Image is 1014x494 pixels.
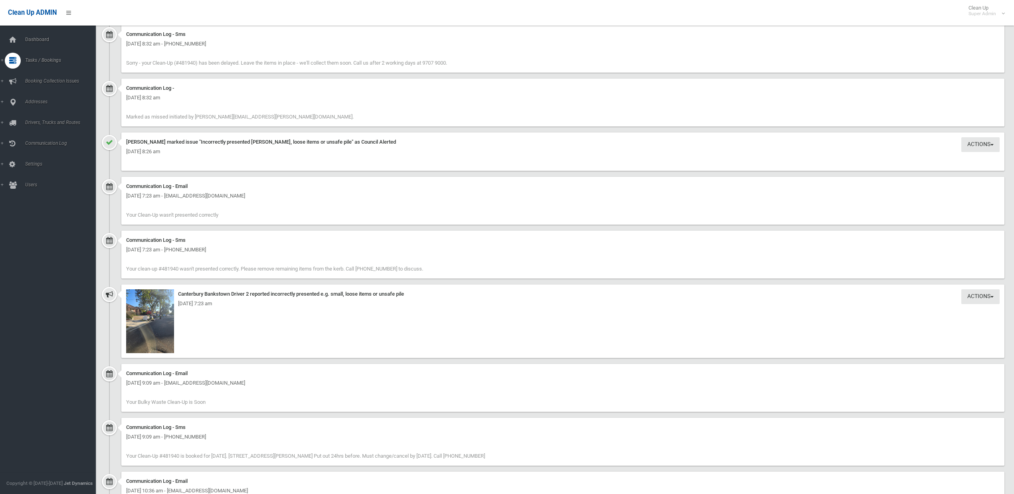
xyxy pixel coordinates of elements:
[126,39,1000,49] div: [DATE] 8:32 am - [PHONE_NUMBER]
[23,120,104,125] span: Drivers, Trucks and Routes
[126,378,1000,388] div: [DATE] 9:09 am - [EMAIL_ADDRESS][DOMAIN_NAME]
[961,289,1000,304] button: Actions
[126,93,1000,103] div: [DATE] 8:32 am
[126,114,354,120] span: Marked as missed initiated by [PERSON_NAME][EMAIL_ADDRESS][PERSON_NAME][DOMAIN_NAME].
[8,9,57,16] span: Clean Up ADMIN
[126,266,423,272] span: Your clean-up #481940 wasn't presented correctly. Please remove remaining items from the kerb. Ca...
[23,99,104,105] span: Addresses
[126,30,1000,39] div: Communication Log - Sms
[126,289,174,353] img: 1000016145.jpg
[126,299,1000,308] div: [DATE] 7:23 am
[126,453,485,459] span: Your Clean-Up #481940 is booked for [DATE]. [STREET_ADDRESS][PERSON_NAME] Put out 24hrs before. M...
[964,5,1004,17] span: Clean Up
[126,83,1000,93] div: Communication Log -
[126,432,1000,442] div: [DATE] 9:09 am - [PHONE_NUMBER]
[126,212,218,218] span: Your Clean-Up wasn't presented correctly
[23,182,104,188] span: Users
[126,423,1000,432] div: Communication Log - Sms
[968,11,996,17] small: Super Admin
[23,78,104,84] span: Booking Collection Issues
[6,480,63,486] span: Copyright © [DATE]-[DATE]
[126,147,1000,156] div: [DATE] 8:26 am
[126,476,1000,486] div: Communication Log - Email
[126,60,447,66] span: Sorry - your Clean-Up (#481940) has been delayed. Leave the items in place - we'll collect them s...
[23,140,104,146] span: Communication Log
[64,480,93,486] strong: Jet Dynamics
[23,57,104,63] span: Tasks / Bookings
[126,182,1000,191] div: Communication Log - Email
[126,245,1000,255] div: [DATE] 7:23 am - [PHONE_NUMBER]
[23,37,104,42] span: Dashboard
[126,369,1000,378] div: Communication Log - Email
[126,137,1000,147] div: [PERSON_NAME] marked issue "Incorrectly presented [PERSON_NAME], loose items or unsafe pile" as C...
[126,289,1000,299] div: Canterbury Bankstown Driver 2 reported incorrectly presented e.g. small, loose items or unsafe pile
[23,161,104,167] span: Settings
[126,191,1000,201] div: [DATE] 7:23 am - [EMAIL_ADDRESS][DOMAIN_NAME]
[961,137,1000,152] button: Actions
[126,399,206,405] span: Your Bulky Waste Clean-Up is Soon
[126,235,1000,245] div: Communication Log - Sms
